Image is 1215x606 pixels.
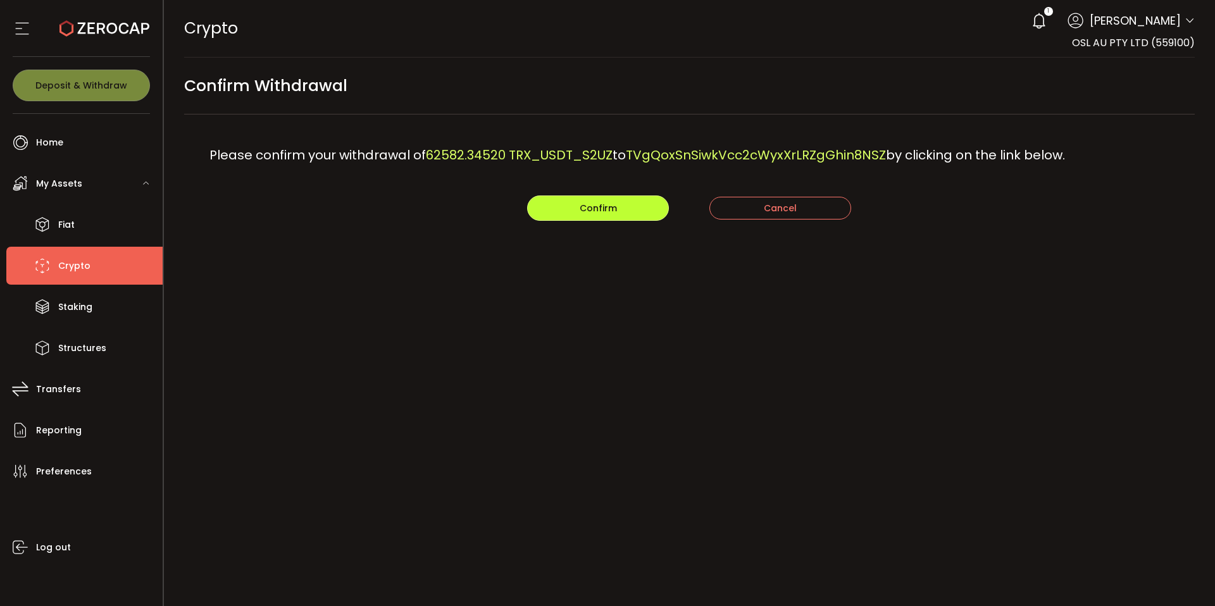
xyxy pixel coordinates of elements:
span: Transfers [36,380,81,399]
span: Reporting [36,421,82,440]
span: Confirm Withdrawal [184,71,347,100]
button: Cancel [709,197,851,220]
span: Home [36,133,63,152]
span: Crypto [184,17,238,39]
span: TVgQoxSnSiwkVcc2cWyxXrLRZgGhin8NSZ [626,146,886,164]
span: Log out [36,538,71,557]
span: 1 [1047,7,1049,16]
iframe: Chat Widget [1064,469,1215,606]
span: Deposit & Withdraw [35,81,127,90]
span: My Assets [36,175,82,193]
span: by clicking on the link below. [886,146,1065,164]
span: Cancel [764,202,797,214]
button: Confirm [527,195,669,221]
span: 62582.34520 TRX_USDT_S2UZ [426,146,613,164]
span: Confirm [580,202,617,214]
span: Staking [58,298,92,316]
span: Structures [58,339,106,357]
span: OSL AU PTY LTD (559100) [1072,35,1195,50]
span: [PERSON_NAME] [1090,12,1181,29]
span: Please confirm your withdrawal of [209,146,426,164]
span: to [613,146,626,164]
button: Deposit & Withdraw [13,70,150,101]
span: Crypto [58,257,90,275]
span: Preferences [36,462,92,481]
span: Fiat [58,216,75,234]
